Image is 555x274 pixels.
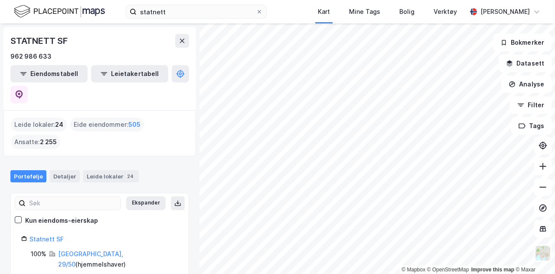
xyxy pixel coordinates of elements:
button: Leietakertabell [91,65,168,83]
input: Søk [26,197,121,210]
span: 24 [55,119,63,130]
div: [PERSON_NAME] [480,7,530,17]
div: Kart [318,7,330,17]
button: Eiendomstabell [10,65,88,83]
input: Søk på adresse, matrikkel, gårdeiere, leietakere eller personer [137,5,256,18]
span: 2 255 [40,137,57,147]
button: Tags [511,117,552,135]
div: Eide eiendommer : [70,118,144,132]
div: Kun eiendoms-eierskap [25,215,98,226]
div: Verktøy [434,7,457,17]
div: Bolig [399,7,415,17]
div: STATNETT SF [10,34,69,48]
a: Mapbox [402,267,425,273]
iframe: Chat Widget [512,232,555,274]
button: Ekspander [126,196,166,210]
a: Statnett SF [29,235,64,243]
button: Filter [510,96,552,114]
div: Ansatte : [11,135,60,149]
div: Detaljer [50,170,80,182]
div: Leide lokaler [83,170,139,182]
div: ( hjemmelshaver ) [58,249,178,270]
a: OpenStreetMap [427,267,469,273]
div: 24 [125,172,135,181]
img: logo.f888ab2527a4732fd821a326f86c7f29.svg [14,4,105,19]
div: 962 986 633 [10,51,52,62]
a: Improve this map [471,267,514,273]
div: Portefølje [10,170,46,182]
span: 505 [128,119,140,130]
div: Mine Tags [349,7,380,17]
div: 100% [31,249,46,259]
a: [GEOGRAPHIC_DATA], 29/50 [58,250,123,268]
div: Leide lokaler : [11,118,67,132]
button: Analyse [501,76,552,93]
button: Datasett [499,55,552,72]
button: Bokmerker [493,34,552,51]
